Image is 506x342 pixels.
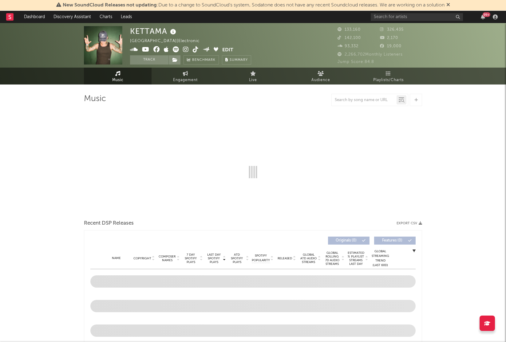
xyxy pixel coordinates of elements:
span: Last Day Spotify Plays [206,253,222,264]
input: Search by song name or URL [332,98,397,103]
span: Global ATD Audio Streams [300,253,317,264]
a: Leads [117,11,136,23]
span: 2,266,702 Monthly Listeners [338,53,403,57]
span: Music [112,77,124,84]
div: [GEOGRAPHIC_DATA] | Electronic [130,37,207,45]
div: KETTAMA [130,26,178,36]
a: Playlists/Charts [354,68,422,85]
button: Edit [222,46,233,54]
span: Features ( 0 ) [378,239,406,242]
span: Estimated % Playlist Streams Last Day [347,251,364,266]
span: Recent DSP Releases [84,220,134,227]
span: Released [278,257,292,260]
span: Global Rolling 7D Audio Streams [324,251,341,266]
span: Dismiss [446,3,450,8]
div: Name [103,256,130,261]
span: Engagement [173,77,198,84]
button: Originals(0) [328,237,370,245]
button: 99+ [481,14,485,19]
span: Summary [230,58,248,62]
input: Search for artists [371,13,463,21]
span: 2,170 [380,36,398,40]
span: Audience [311,77,330,84]
span: Live [249,77,257,84]
button: Export CSV [397,222,422,225]
div: 99 + [483,12,490,17]
span: Jump Score: 84.8 [338,60,374,64]
span: 19,000 [380,44,401,48]
a: Audience [287,68,354,85]
span: 326,435 [380,28,404,32]
a: Live [219,68,287,85]
button: Features(0) [374,237,416,245]
div: Global Streaming Trend (Last 60D) [371,249,389,268]
span: 142,100 [338,36,361,40]
button: Track [130,55,168,65]
span: Originals ( 0 ) [332,239,360,242]
a: Benchmark [184,55,219,65]
a: Engagement [152,68,219,85]
span: ATD Spotify Plays [229,253,245,264]
span: 133,160 [338,28,361,32]
span: 7 Day Spotify Plays [183,253,199,264]
span: Composer Names [158,255,176,262]
span: Copyright [133,257,151,260]
span: 93,332 [338,44,358,48]
a: Charts [95,11,117,23]
a: Music [84,68,152,85]
a: Discovery Assistant [49,11,95,23]
button: Summary [222,55,251,65]
span: Benchmark [192,57,215,64]
span: Playlists/Charts [373,77,404,84]
span: : Due to a change to SoundCloud's system, Sodatone does not have any recent Soundcloud releases. ... [63,3,445,8]
span: Spotify Popularity [252,254,270,263]
a: Dashboard [20,11,49,23]
span: New SoundCloud Releases not updating [63,3,157,8]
